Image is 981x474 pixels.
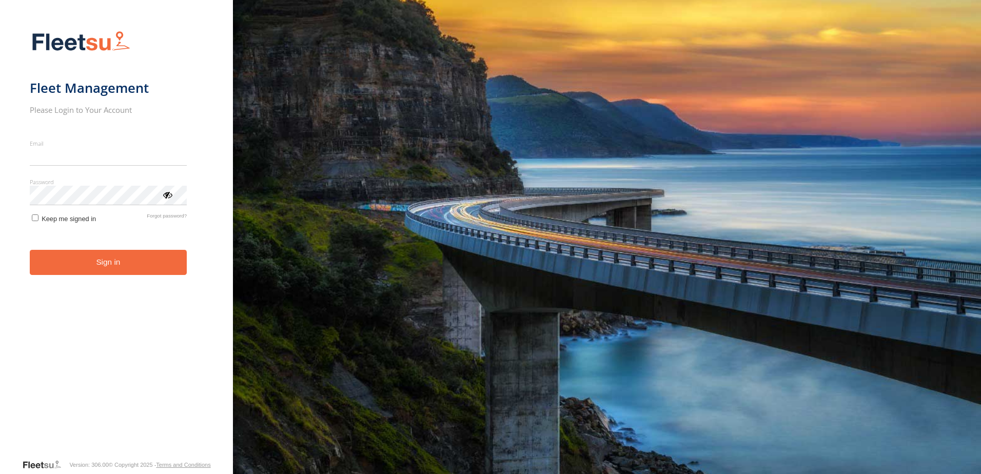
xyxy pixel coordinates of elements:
form: main [30,25,204,459]
div: © Copyright 2025 - [109,462,211,468]
span: Keep me signed in [42,215,96,223]
h2: Please Login to Your Account [30,105,187,115]
div: ViewPassword [162,189,172,200]
label: Email [30,140,187,147]
button: Sign in [30,250,187,275]
a: Visit our Website [22,460,69,470]
div: Version: 306.00 [69,462,108,468]
img: Fleetsu [30,29,132,55]
h1: Fleet Management [30,80,187,96]
a: Terms and Conditions [156,462,210,468]
label: Password [30,178,187,186]
input: Keep me signed in [32,214,38,221]
a: Forgot password? [147,213,187,223]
